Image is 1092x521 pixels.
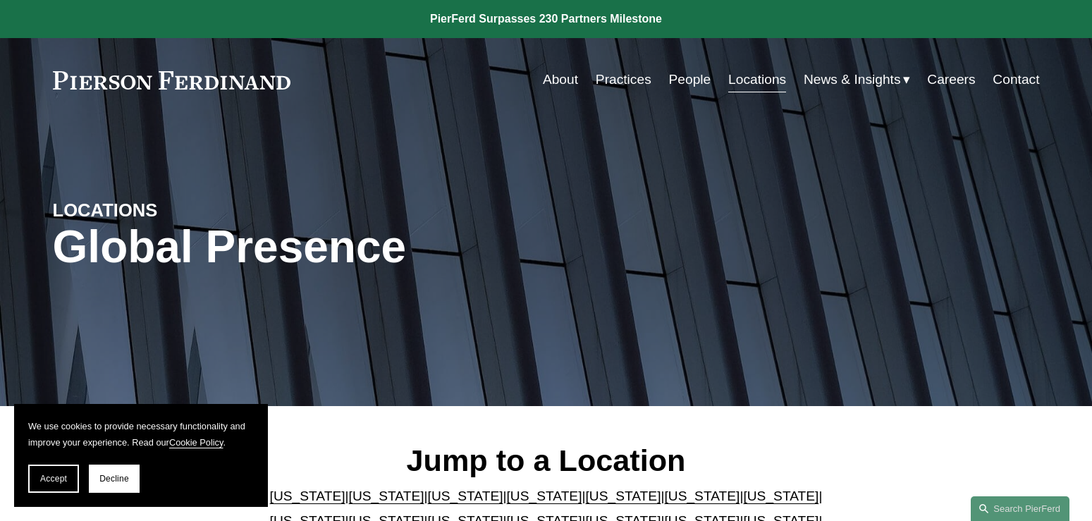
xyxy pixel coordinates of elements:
[669,66,711,93] a: People
[507,489,582,503] a: [US_STATE]
[53,199,300,221] h4: LOCATIONS
[804,66,910,93] a: folder dropdown
[804,68,901,92] span: News & Insights
[270,489,345,503] a: [US_STATE]
[53,221,711,273] h1: Global Presence
[993,66,1039,93] a: Contact
[428,489,503,503] a: [US_STATE]
[596,66,651,93] a: Practices
[664,489,740,503] a: [US_STATE]
[349,489,424,503] a: [US_STATE]
[927,66,975,93] a: Careers
[40,474,67,484] span: Accept
[585,489,661,503] a: [US_STATE]
[728,66,786,93] a: Locations
[14,404,268,507] section: Cookie banner
[543,66,578,93] a: About
[28,418,254,450] p: We use cookies to provide necessary functionality and improve your experience. Read our .
[89,465,140,493] button: Decline
[169,437,223,448] a: Cookie Policy
[28,465,79,493] button: Accept
[971,496,1069,521] a: Search this site
[743,489,818,503] a: [US_STATE]
[99,474,129,484] span: Decline
[258,442,834,479] h2: Jump to a Location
